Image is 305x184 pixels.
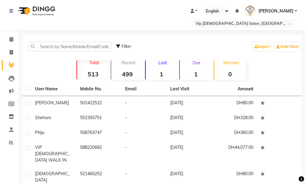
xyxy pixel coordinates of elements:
[35,130,44,135] span: phiju
[253,42,271,51] a: Import
[181,60,212,65] p: Due
[76,141,122,167] td: 588220692
[76,82,122,96] th: Mobile No.
[167,141,212,167] td: [DATE]
[167,111,212,126] td: [DATE]
[212,96,257,111] td: DH80.00
[35,145,70,163] span: VIP [DEMOGRAPHIC_DATA] WALK IN
[212,111,257,126] td: DH328.00
[234,82,257,96] th: Amount
[76,96,122,111] td: 502422522
[212,126,257,141] td: DH360.00
[111,70,143,78] strong: 499
[15,2,57,19] img: logo
[217,60,246,65] p: Member
[35,171,70,183] span: [DEMOGRAPHIC_DATA]
[122,111,167,126] td: -
[214,70,246,78] strong: 0
[275,42,300,51] a: Add Client
[148,60,177,65] p: Lost
[35,115,51,120] span: Shehum
[35,100,69,105] span: [PERSON_NAME]
[167,96,212,111] td: [DATE]
[212,141,257,167] td: DH44,077.00
[77,70,109,78] strong: 513
[180,70,212,78] strong: 1
[31,82,76,96] th: User Name
[122,44,131,49] span: Filter
[28,42,112,51] input: Search by Name/Mobile/Email/Code
[76,126,122,141] td: 558763747
[167,126,212,141] td: [DATE]
[245,5,255,16] img: Ricalyn Colcol
[79,60,109,65] p: Total
[122,82,167,96] th: Email
[122,96,167,111] td: -
[146,70,177,78] strong: 1
[114,60,143,65] p: Recent
[122,126,167,141] td: -
[167,82,212,96] th: Last Visit
[258,8,294,14] span: [PERSON_NAME]
[76,111,122,126] td: 552393751
[122,141,167,167] td: -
